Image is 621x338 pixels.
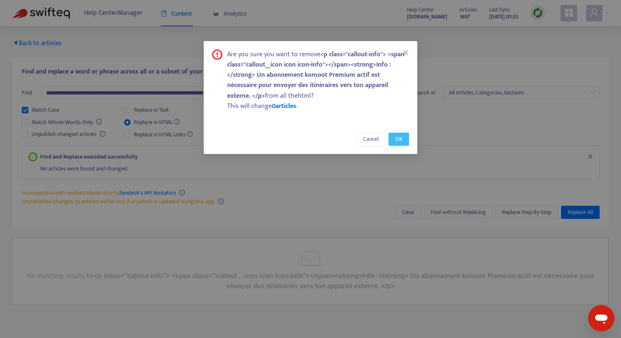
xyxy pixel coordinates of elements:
span: OK [395,135,402,144]
div: Are you sure you want to remove from all the html ? [227,49,409,101]
div: This will change . [227,101,409,111]
span: 0 articles [272,101,296,112]
span: close [402,49,409,56]
button: Cancel [356,133,385,146]
button: Close [401,48,410,57]
b: <p class="callout-info"> <span class="callout__icon icon icon-info"></span><strong>Info :</strong... [227,49,405,101]
button: OK [389,133,409,146]
iframe: Button to launch messaging window, conversation in progress [588,305,614,331]
span: Cancel [363,135,379,144]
